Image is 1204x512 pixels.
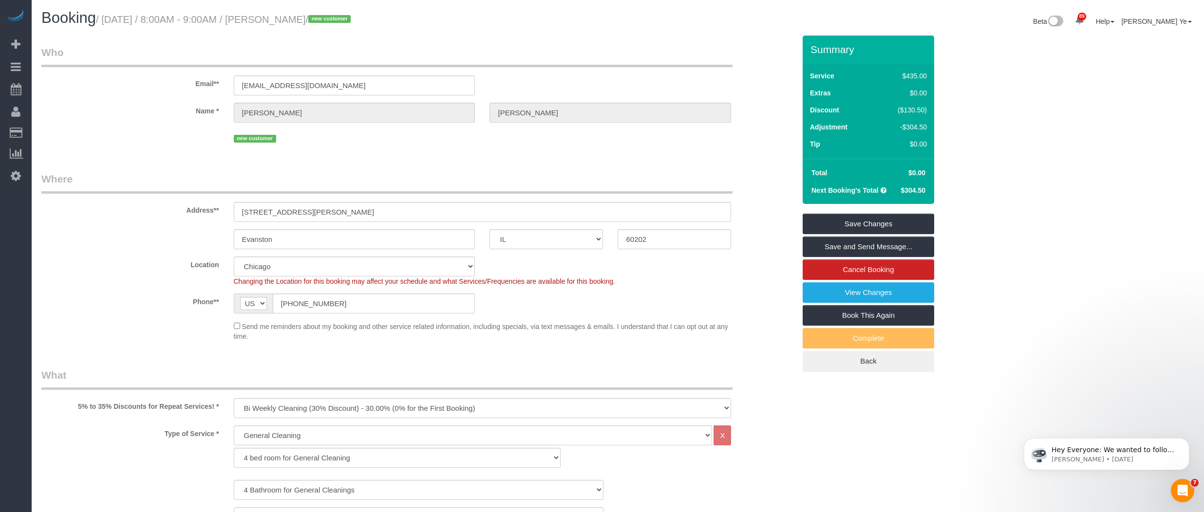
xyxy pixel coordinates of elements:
[810,105,839,115] label: Discount
[878,71,927,81] div: $435.00
[234,323,728,340] span: Send me reminders about my booking and other service related information, including specials, via...
[1121,18,1192,25] a: [PERSON_NAME] Ye
[878,88,927,98] div: $0.00
[810,44,929,55] h3: Summary
[878,139,927,149] div: $0.00
[803,214,934,234] a: Save Changes
[901,186,925,194] span: $304.50
[878,105,927,115] div: ($130.50)
[803,351,934,371] a: Back
[41,172,733,194] legend: Where
[878,122,927,132] div: -$304.50
[42,37,168,46] p: Message from Ellie, sent 2d ago
[34,256,226,270] label: Location
[810,122,847,132] label: Adjustment
[1070,10,1089,31] a: 89
[1047,16,1063,28] img: New interface
[234,135,276,143] span: new customer
[96,14,354,25] small: / [DATE] / 8:00AM - 9:00AM / [PERSON_NAME]
[34,425,226,439] label: Type of Service *
[42,28,167,133] span: Hey Everyone: We wanted to follow up and let you know we have been closely monitoring the account...
[34,398,226,411] label: 5% to 35% Discounts for Repeat Services! *
[810,71,834,81] label: Service
[810,139,820,149] label: Tip
[6,10,25,23] img: Automaid Logo
[1191,479,1199,487] span: 7
[1078,13,1086,20] span: 89
[1171,479,1194,502] iframe: Intercom live chat
[34,103,226,116] label: Name *
[803,282,934,303] a: View Changes
[234,277,615,285] span: Changing the Location for this booking may affect your schedule and what Services/Frequencies are...
[489,103,731,123] input: Last Name*
[1033,18,1063,25] a: Beta
[803,259,934,280] a: Cancel Booking
[306,14,354,25] span: /
[1096,18,1115,25] a: Help
[810,88,831,98] label: Extras
[803,237,934,257] a: Save and Send Message...
[1009,418,1204,486] iframe: Intercom notifications message
[41,9,96,26] span: Booking
[811,186,879,194] strong: Next Booking's Total
[908,169,925,177] span: $0.00
[618,229,731,249] input: Zip Code**
[41,368,733,390] legend: What
[234,103,475,123] input: First Name**
[308,15,351,23] span: new customer
[811,169,827,177] strong: Total
[803,305,934,326] a: Book This Again
[41,45,733,67] legend: Who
